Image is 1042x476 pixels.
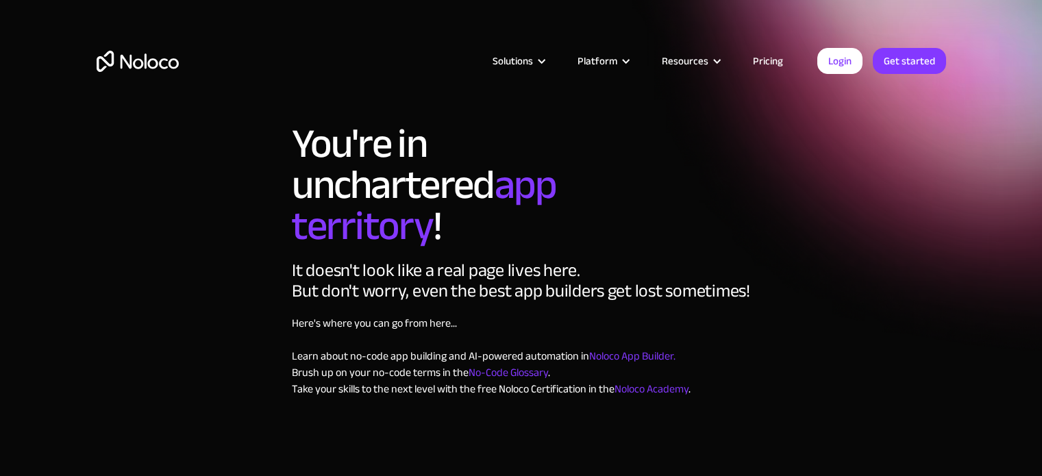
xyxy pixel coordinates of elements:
div: Solutions [475,52,560,70]
div: It doesn't look like a real page lives here. But don't worry, even the best app builders get lost... [292,260,750,301]
div: Platform [560,52,645,70]
a: Get started [873,48,946,74]
span: app territory [292,147,557,264]
a: No-Code Glossary [469,362,548,383]
div: Platform [578,52,617,70]
p: Here's where you can go from here... Learn about no-code app building and AI-powered automation i... [292,315,691,397]
a: home [97,51,179,72]
div: Resources [645,52,736,70]
a: Noloco App Builder. [589,346,675,366]
a: Login [817,48,863,74]
a: Pricing [736,52,800,70]
div: Solutions [493,52,533,70]
a: Noloco Academy [615,379,689,399]
div: Resources [662,52,708,70]
h1: You're in unchartered ! [292,123,669,247]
